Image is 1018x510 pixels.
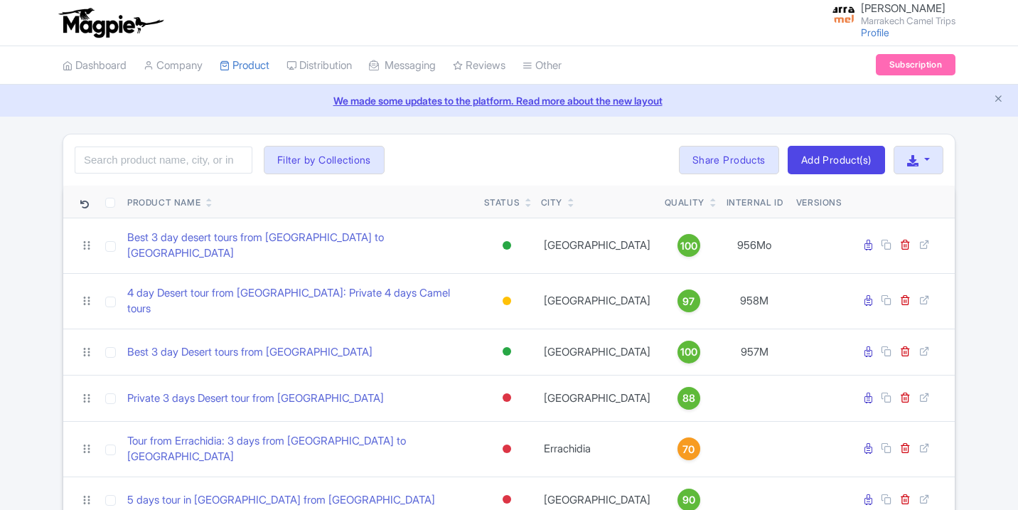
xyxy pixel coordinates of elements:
[682,492,695,508] span: 90
[861,16,955,26] small: Marrakech Camel Trips
[791,186,848,218] th: Versions
[453,46,505,85] a: Reviews
[500,388,514,408] div: Inactive
[665,196,704,209] div: Quality
[665,341,713,363] a: 100
[679,146,779,174] a: Share Products
[535,273,659,329] td: [GEOGRAPHIC_DATA]
[680,238,697,254] span: 100
[876,54,955,75] a: Subscription
[680,344,697,360] span: 100
[832,4,855,26] img: skpecjwo0uind1udobp4.png
[861,1,945,15] span: [PERSON_NAME]
[127,391,384,407] a: Private 3 days Desert tour from [GEOGRAPHIC_DATA]
[824,3,955,26] a: [PERSON_NAME] Marrakech Camel Trips
[500,235,514,256] div: Active
[665,387,713,410] a: 88
[541,196,562,209] div: City
[993,92,1004,108] button: Close announcement
[127,344,373,361] a: Best 3 day Desert tours from [GEOGRAPHIC_DATA]
[484,196,520,209] div: Status
[861,26,889,38] a: Profile
[535,329,659,375] td: [GEOGRAPHIC_DATA]
[127,230,473,262] a: Best 3 day desert tours from [GEOGRAPHIC_DATA] to [GEOGRAPHIC_DATA]
[719,329,791,375] td: 957M
[682,391,695,406] span: 88
[535,375,659,421] td: [GEOGRAPHIC_DATA]
[286,46,352,85] a: Distribution
[682,442,695,457] span: 70
[500,489,514,510] div: Inactive
[665,289,713,312] a: 97
[719,186,791,218] th: Internal ID
[9,93,1009,108] a: We made some updates to the platform. Read more about the new layout
[523,46,562,85] a: Other
[127,433,473,465] a: Tour from Errachidia: 3 days from [GEOGRAPHIC_DATA] to [GEOGRAPHIC_DATA]
[127,196,200,209] div: Product Name
[63,46,127,85] a: Dashboard
[682,294,695,309] span: 97
[144,46,203,85] a: Company
[75,147,252,174] input: Search product name, city, or interal id
[788,146,885,174] a: Add Product(s)
[500,439,514,459] div: Inactive
[500,291,514,312] div: Building
[719,273,791,329] td: 958M
[127,492,435,509] a: 5 days tour in [GEOGRAPHIC_DATA] from [GEOGRAPHIC_DATA]
[369,46,436,85] a: Messaging
[719,218,791,273] td: 956Mo
[220,46,269,85] a: Product
[535,421,659,477] td: Errachidia
[665,234,713,257] a: 100
[665,437,713,460] a: 70
[535,218,659,273] td: [GEOGRAPHIC_DATA]
[500,341,514,362] div: Active
[127,285,473,317] a: 4 day Desert tour from [GEOGRAPHIC_DATA]: Private 4 days Camel tours
[55,7,166,38] img: logo-ab69f6fb50320c5b225c76a69d11143b.png
[264,146,385,174] button: Filter by Collections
